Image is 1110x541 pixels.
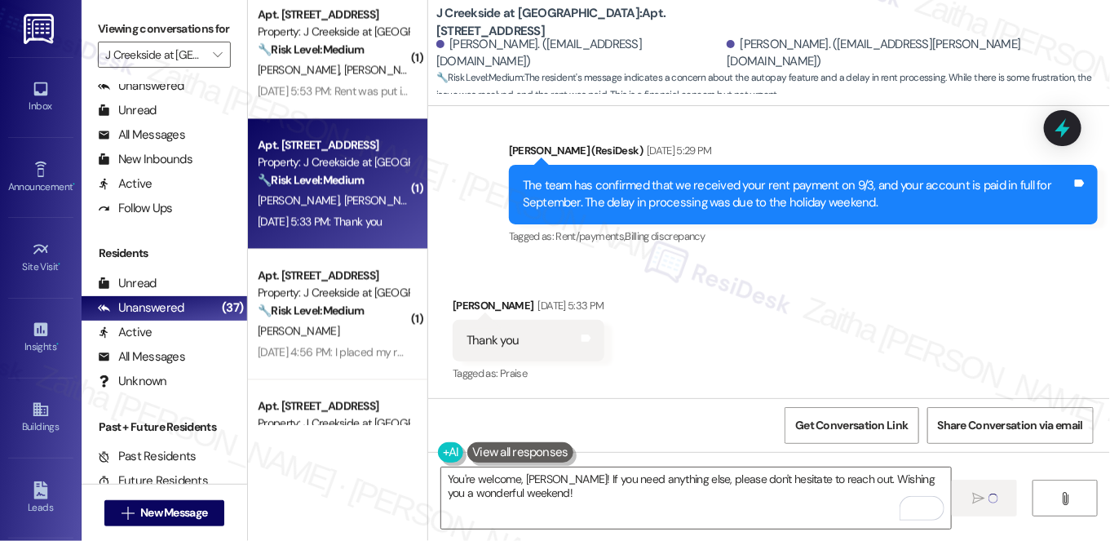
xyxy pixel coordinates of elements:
[258,398,409,415] div: Apt. [STREET_ADDRESS]
[98,324,153,341] div: Active
[73,179,75,190] span: •
[258,268,409,285] div: Apt. [STREET_ADDRESS]
[785,407,918,444] button: Get Conversation Link
[98,102,157,119] div: Unread
[98,299,184,317] div: Unanswered
[82,245,247,262] div: Residents
[344,63,426,78] span: [PERSON_NAME]
[98,78,184,95] div: Unanswered
[98,472,208,490] div: Future Residents
[98,16,231,42] label: Viewing conversations for
[258,154,409,171] div: Property: J Creekside at [GEOGRAPHIC_DATA]
[258,304,364,318] strong: 🔧 Risk Level: Medium
[258,84,514,99] div: [DATE] 5:53 PM: Rent was put in office mail box [DATE].
[441,468,951,529] textarea: To enrich screen reader interactions, please activate Accessibility in Grammarly extension settings
[8,477,73,521] a: Leads
[927,407,1094,444] button: Share Conversation via email
[122,507,134,520] i: 
[98,373,167,390] div: Unknown
[727,36,1098,71] div: [PERSON_NAME]. ([EMAIL_ADDRESS][PERSON_NAME][DOMAIN_NAME])
[258,285,409,302] div: Property: J Creekside at [GEOGRAPHIC_DATA]
[626,229,705,243] span: Billing discrepancy
[258,415,409,432] div: Property: J Creekside at [GEOGRAPHIC_DATA]
[453,297,604,320] div: [PERSON_NAME]
[258,63,344,78] span: [PERSON_NAME]
[556,229,626,243] span: Rent/payments ,
[98,448,197,465] div: Past Residents
[258,24,409,41] div: Property: J Creekside at [GEOGRAPHIC_DATA]
[213,48,222,61] i: 
[82,419,247,436] div: Past + Future Residents
[59,259,61,270] span: •
[258,42,364,57] strong: 🔧 Risk Level: Medium
[436,69,1110,104] span: : The resident's message indicates a concern about the autopay feature and a delay in rent proces...
[258,137,409,154] div: Apt. [STREET_ADDRESS]
[534,297,604,314] div: [DATE] 5:33 PM
[56,339,59,350] span: •
[258,173,364,188] strong: 🔧 Risk Level: Medium
[258,215,383,229] div: [DATE] 5:33 PM: Thank you
[8,396,73,440] a: Buildings
[258,324,339,339] span: [PERSON_NAME]
[436,5,763,40] b: J Creekside at [GEOGRAPHIC_DATA]: Apt. [STREET_ADDRESS]
[104,500,225,526] button: New Message
[98,200,173,217] div: Follow Ups
[140,504,207,521] span: New Message
[8,236,73,280] a: Site Visit •
[98,348,185,366] div: All Messages
[98,126,185,144] div: All Messages
[453,361,604,385] div: Tagged as:
[8,75,73,119] a: Inbox
[643,142,712,159] div: [DATE] 5:29 PM
[523,177,1072,212] div: The team has confirmed that we received your rent payment on 9/3, and your account is paid in ful...
[1059,492,1072,505] i: 
[258,193,344,208] span: [PERSON_NAME]
[8,316,73,360] a: Insights •
[436,36,723,71] div: [PERSON_NAME]. ([EMAIL_ADDRESS][DOMAIN_NAME])
[795,417,908,434] span: Get Conversation Link
[105,42,205,68] input: All communities
[500,366,527,380] span: Praise
[258,345,643,360] div: [DATE] 4:56 PM: I placed my rent check in the box at the leasing office on the 2nd
[436,71,523,84] strong: 🔧 Risk Level: Medium
[509,224,1098,248] div: Tagged as:
[344,193,426,208] span: [PERSON_NAME]
[973,492,985,505] i: 
[98,275,157,292] div: Unread
[509,142,1098,165] div: [PERSON_NAME] (ResiDesk)
[98,175,153,193] div: Active
[24,14,57,44] img: ResiDesk Logo
[258,7,409,24] div: Apt. [STREET_ADDRESS]
[467,332,519,349] div: Thank you
[938,417,1083,434] span: Share Conversation via email
[218,295,247,321] div: (37)
[98,151,192,168] div: New Inbounds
